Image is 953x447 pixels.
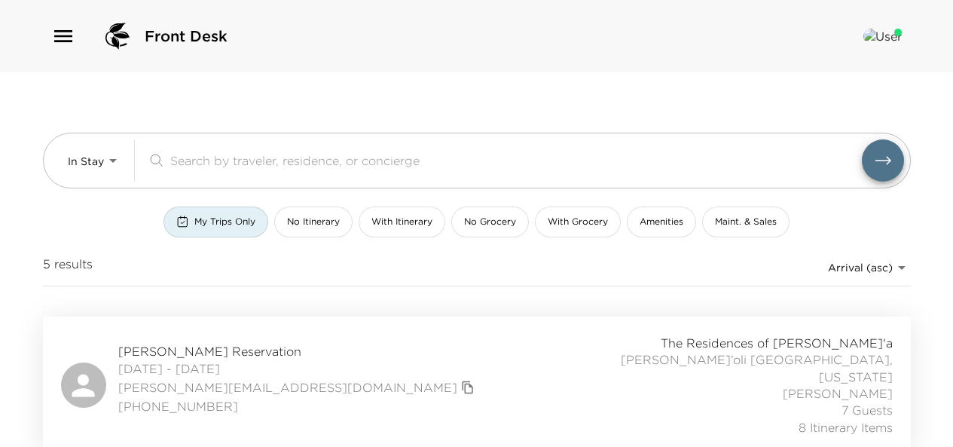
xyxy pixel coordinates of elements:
[627,207,696,237] button: Amenities
[118,398,478,415] span: [PHONE_NUMBER]
[451,207,529,237] button: No Grocery
[118,343,478,360] span: [PERSON_NAME] Reservation
[163,207,268,237] button: My Trips Only
[274,207,353,237] button: No Itinerary
[359,207,445,237] button: With Itinerary
[170,152,862,169] input: Search by traveler, residence, or concierge
[535,207,621,237] button: With Grocery
[194,216,255,228] span: My Trips Only
[863,29,902,44] img: User
[702,207,790,237] button: Maint. & Sales
[68,155,104,168] span: In Stay
[99,18,136,54] img: logo
[43,256,93,280] span: 5 results
[464,216,516,228] span: No Grocery
[842,402,893,418] span: 7 Guests
[118,379,457,396] a: [PERSON_NAME][EMAIL_ADDRESS][DOMAIN_NAME]
[661,335,893,351] span: The Residences of [PERSON_NAME]'a
[799,419,893,436] span: 8 Itinerary Items
[783,385,893,402] span: [PERSON_NAME]
[287,216,340,228] span: No Itinerary
[457,377,478,398] button: copy primary member email
[828,261,893,274] span: Arrival (asc)
[715,216,777,228] span: Maint. & Sales
[145,26,228,47] span: Front Desk
[548,216,608,228] span: With Grocery
[118,360,478,377] span: [DATE] - [DATE]
[560,351,893,385] span: [PERSON_NAME]’oli [GEOGRAPHIC_DATA], [US_STATE]
[640,216,683,228] span: Amenities
[371,216,432,228] span: With Itinerary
